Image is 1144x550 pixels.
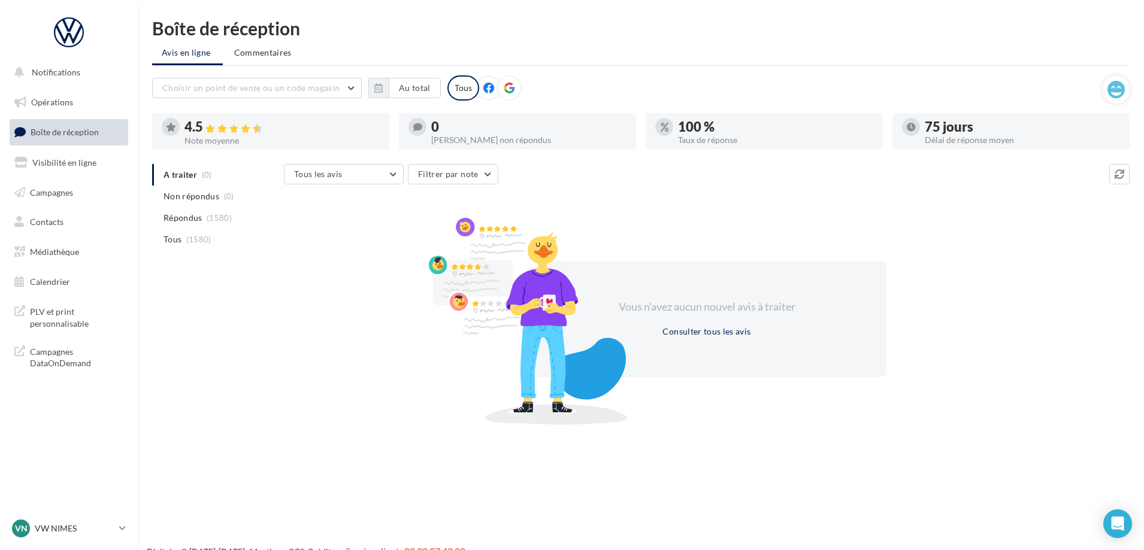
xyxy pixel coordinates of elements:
[30,303,123,329] span: PLV et print personnalisable
[447,75,479,101] div: Tous
[32,67,80,77] span: Notifications
[7,60,126,85] button: Notifications
[7,180,131,205] a: Campagnes
[431,136,627,144] div: [PERSON_NAME] non répondus
[7,269,131,294] a: Calendrier
[184,136,380,145] div: Note moyenne
[35,522,114,534] p: VW NIMES
[389,78,441,98] button: Au total
[31,97,73,107] span: Opérations
[234,47,292,59] span: Commentaires
[368,78,441,98] button: Au total
[284,164,404,184] button: Tous les avis
[7,150,131,175] a: Visibilité en ligne
[678,120,873,133] div: 100 %
[152,78,362,98] button: Choisir un point de vente ou un code magasin
[7,339,131,374] a: Campagnes DataOnDemand
[7,239,131,265] a: Médiathèque
[164,212,202,224] span: Répondus
[10,517,128,540] a: VN VW NIMES
[925,136,1120,144] div: Délai de réponse moyen
[162,83,340,93] span: Choisir un point de vente ou un code magasin
[925,120,1120,133] div: 75 jours
[7,209,131,235] a: Contacts
[164,190,219,202] span: Non répondus
[207,213,232,223] span: (1580)
[604,299,810,315] div: Vous n'avez aucun nouvel avis à traiter
[186,235,211,244] span: (1580)
[7,90,131,115] a: Opérations
[7,299,131,334] a: PLV et print personnalisable
[30,344,123,369] span: Campagnes DataOnDemand
[30,247,79,257] span: Médiathèque
[184,120,380,134] div: 4.5
[1103,509,1132,538] div: Open Intercom Messenger
[408,164,498,184] button: Filtrer par note
[431,120,627,133] div: 0
[30,276,70,287] span: Calendrier
[224,192,234,201] span: (0)
[7,119,131,145] a: Boîte de réception
[15,522,28,534] span: VN
[152,19,1130,37] div: Boîte de réception
[164,233,181,245] span: Tous
[31,127,99,137] span: Boîte de réception
[30,217,63,227] span: Contacts
[658,324,755,339] button: Consulter tous les avis
[294,169,343,179] span: Tous les avis
[32,157,96,168] span: Visibilité en ligne
[30,187,73,197] span: Campagnes
[678,136,873,144] div: Taux de réponse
